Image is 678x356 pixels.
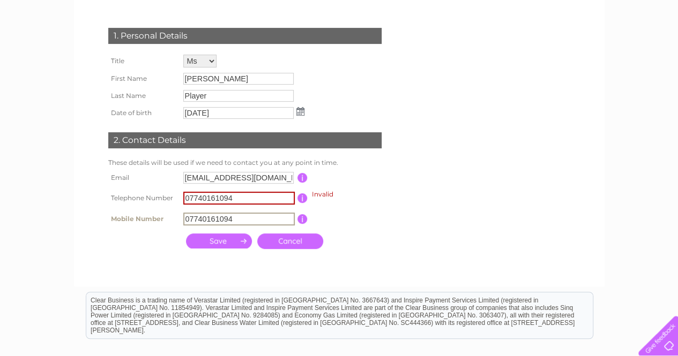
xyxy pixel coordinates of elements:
[24,28,78,60] img: logo.png
[106,156,384,169] td: These details will be used if we need to contact you at any point in time.
[516,46,540,54] a: Energy
[297,173,308,183] input: Information
[546,46,578,54] a: Telecoms
[106,70,181,87] th: First Name
[186,233,252,248] input: Submit
[106,104,181,122] th: Date of birth
[297,214,308,224] input: Information
[106,87,181,104] th: Last Name
[607,46,633,54] a: Contact
[296,107,304,116] img: ...
[312,190,333,198] span: Invalid
[106,169,181,186] th: Email
[257,233,323,249] a: Cancel
[108,132,382,148] div: 2. Contact Details
[297,193,308,203] input: Information
[86,6,593,52] div: Clear Business is a trading name of Verastar Limited (registered in [GEOGRAPHIC_DATA] No. 3667643...
[106,210,181,228] th: Mobile Number
[643,46,668,54] a: Log out
[106,186,181,210] th: Telephone Number
[585,46,600,54] a: Blog
[108,28,382,44] div: 1. Personal Details
[106,52,181,70] th: Title
[489,46,510,54] a: Water
[476,5,550,19] a: 0333 014 3131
